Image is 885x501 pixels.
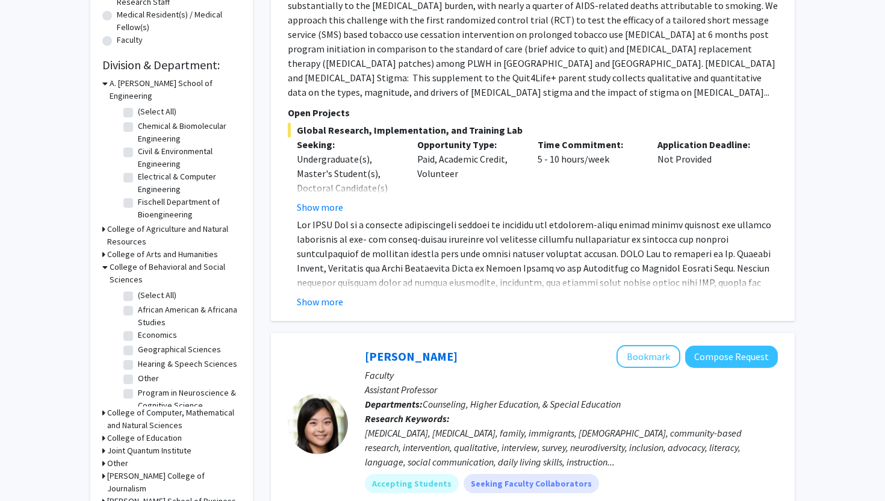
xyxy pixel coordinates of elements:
h3: Joint Quantum Institute [107,444,191,457]
label: Faculty [117,34,143,46]
button: Compose Request to Veronica Kang [685,346,778,368]
b: Departments: [365,398,423,410]
div: Undergraduate(s), Master's Student(s), Doctoral Candidate(s) (PhD, MD, DMD, PharmD, etc.), Postdo... [297,152,399,267]
label: Electrical & Computer Engineering [138,170,238,196]
label: Economics [138,329,177,341]
mat-chip: Seeking Faculty Collaborators [464,474,599,493]
span: Counseling, Higher Education, & Special Education [423,398,621,410]
div: 5 - 10 hours/week [529,137,649,214]
h3: [PERSON_NAME] College of Journalism [107,470,241,495]
p: Assistant Professor [365,382,778,397]
span: Global Research, Implementation, and Training Lab [288,123,778,137]
label: Fischell Department of Bioengineering [138,196,238,221]
button: Add Veronica Kang to Bookmarks [616,345,680,368]
span: Lor IPSU Dol si a consecte adipiscingeli seddoei te incididu utl etdolorem-aliqu enimad minimv qu... [297,219,775,390]
h3: College of Behavioral and Social Sciences [110,261,241,286]
label: Geographical Sciences [138,343,221,356]
h3: College of Arts and Humanities [107,248,218,261]
p: Application Deadline: [657,137,760,152]
h3: College of Computer, Mathematical and Natural Sciences [107,406,241,432]
p: Open Projects [288,105,778,120]
label: Medical Resident(s) / Medical Fellow(s) [117,8,241,34]
h2: Division & Department: [102,58,241,72]
b: Research Keywords: [365,412,450,425]
p: Faculty [365,368,778,382]
h3: College of Agriculture and Natural Resources [107,223,241,248]
label: Other [138,372,159,385]
h3: College of Education [107,432,182,444]
div: [MEDICAL_DATA], [MEDICAL_DATA], family, immigrants, [DEMOGRAPHIC_DATA], community-based research,... [365,426,778,469]
label: African American & Africana Studies [138,303,238,329]
h3: Other [107,457,128,470]
p: Opportunity Type: [417,137,520,152]
label: (Select All) [138,289,176,302]
button: Show more [297,200,343,214]
label: Materials Science & Engineering [138,221,238,246]
label: (Select All) [138,105,176,118]
div: Paid, Academic Credit, Volunteer [408,137,529,214]
div: Not Provided [648,137,769,214]
p: Time Commitment: [538,137,640,152]
h3: A. [PERSON_NAME] School of Engineering [110,77,241,102]
label: Chemical & Biomolecular Engineering [138,120,238,145]
p: Seeking: [297,137,399,152]
button: Show more [297,294,343,309]
a: [PERSON_NAME] [365,349,458,364]
mat-chip: Accepting Students [365,474,459,493]
iframe: Chat [9,447,51,492]
label: Program in Neuroscience & Cognitive Science [138,387,238,412]
label: Civil & Environmental Engineering [138,145,238,170]
label: Hearing & Speech Sciences [138,358,237,370]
